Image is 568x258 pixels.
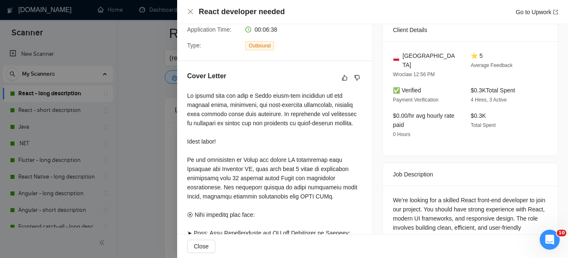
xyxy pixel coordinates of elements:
span: close [187,8,194,15]
span: Payment Verification [393,97,438,103]
span: $0.3K [471,112,486,119]
button: Close [187,240,215,253]
span: 0 Hours [393,131,410,137]
span: 4 Hires, 3 Active [471,97,507,103]
span: 00:06:38 [254,26,277,33]
span: ⭐ 5 [471,52,483,59]
a: Go to Upworkexport [516,9,558,15]
span: Close [194,242,209,251]
iframe: Intercom live chat [540,230,560,250]
span: export [553,10,558,15]
h5: Cover Letter [187,71,226,81]
span: Total Spent [471,122,496,128]
span: dislike [354,74,360,81]
span: like [342,74,348,81]
span: $0.3K Total Spent [471,87,515,94]
button: Close [187,8,194,15]
button: like [340,73,350,83]
span: clock-circle [245,27,251,32]
span: Wroclaw 12:56 PM [393,72,435,77]
span: ✅ Verified [393,87,421,94]
h4: React developer needed [199,7,285,17]
span: [GEOGRAPHIC_DATA] [403,51,457,69]
div: Client Details [393,19,548,41]
button: dislike [352,73,362,83]
span: Average Feedback [471,62,513,68]
span: 10 [557,230,566,236]
div: Job Description [393,163,548,186]
img: 🇵🇱 [393,56,399,62]
span: $0.00/hr avg hourly rate paid [393,112,454,128]
span: Outbound [245,41,274,50]
span: Type: [187,42,201,49]
span: Application Time: [187,26,232,33]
